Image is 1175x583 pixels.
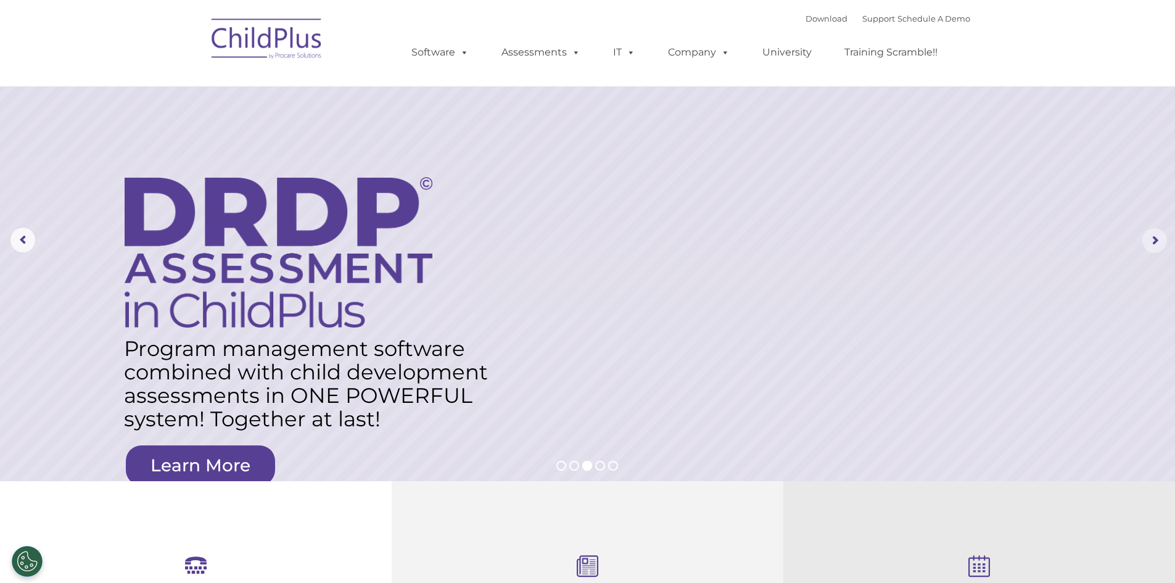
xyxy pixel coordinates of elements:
a: University [750,40,824,65]
a: Company [656,40,742,65]
img: ChildPlus by Procare Solutions [205,10,329,72]
a: IT [601,40,648,65]
a: Support [862,14,895,23]
a: Software [399,40,481,65]
a: Assessments [489,40,593,65]
rs-layer: Program management software combined with child development assessments in ONE POWERFUL system! T... [124,337,500,431]
a: Schedule A Demo [897,14,970,23]
a: Download [806,14,847,23]
a: Training Scramble!! [832,40,950,65]
img: DRDP Assessment in ChildPlus [125,177,432,328]
font: | [806,14,970,23]
span: Phone number [171,132,224,141]
span: Last name [171,81,209,91]
a: Learn More [126,445,275,486]
button: Cookies Settings [12,546,43,577]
